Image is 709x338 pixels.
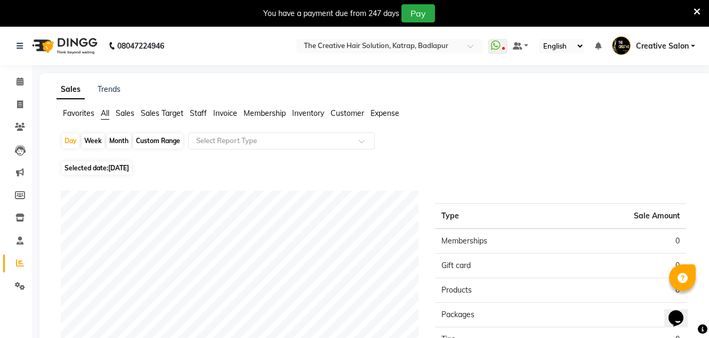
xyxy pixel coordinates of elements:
[292,108,324,118] span: Inventory
[57,80,85,99] a: Sales
[98,84,120,94] a: Trends
[108,164,129,172] span: [DATE]
[101,108,109,118] span: All
[331,108,364,118] span: Customer
[82,133,104,148] div: Week
[63,108,94,118] span: Favorites
[244,108,286,118] span: Membership
[190,108,207,118] span: Staff
[62,133,79,148] div: Day
[133,133,183,148] div: Custom Range
[435,254,561,278] td: Gift card
[664,295,698,327] iframe: chat widget
[435,229,561,254] td: Memberships
[107,133,131,148] div: Month
[636,41,689,52] span: Creative Salon
[117,31,164,61] b: 08047224946
[560,204,686,229] th: Sale Amount
[435,204,561,229] th: Type
[560,303,686,327] td: 0
[27,31,100,61] img: logo
[62,161,132,175] span: Selected date:
[401,4,435,22] button: Pay
[435,303,561,327] td: Packages
[612,36,631,55] img: Creative Salon
[116,108,134,118] span: Sales
[141,108,183,118] span: Sales Target
[560,229,686,254] td: 0
[370,108,399,118] span: Expense
[263,8,399,19] div: You have a payment due from 247 days
[560,278,686,303] td: 0
[435,278,561,303] td: Products
[560,254,686,278] td: 0
[213,108,237,118] span: Invoice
